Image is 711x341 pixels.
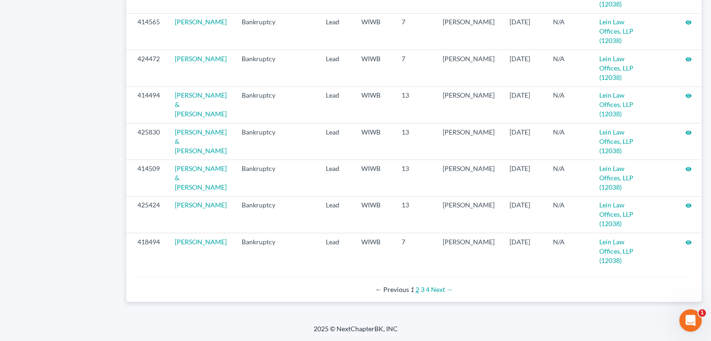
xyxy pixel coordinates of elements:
a: visibility [685,201,692,209]
a: Lein Law Offices, LLP (12038) [599,164,633,191]
span: 1 [698,309,706,317]
iframe: Intercom live chat [679,309,702,332]
td: WIWB [354,50,394,86]
a: visibility [685,55,692,63]
a: Lein Law Offices, LLP (12038) [599,55,633,81]
td: Bankruptcy [234,50,283,86]
td: 418494 [126,233,167,270]
td: [PERSON_NAME] [435,13,502,50]
td: 414494 [126,86,167,123]
td: WIWB [354,233,394,270]
td: Lead [318,233,354,270]
td: [PERSON_NAME] [435,50,502,86]
td: [PERSON_NAME] [435,160,502,196]
a: Page 3 [421,285,424,293]
a: visibility [685,128,692,136]
td: WIWB [354,123,394,159]
a: [PERSON_NAME] & [PERSON_NAME] [175,128,227,155]
a: Lein Law Offices, LLP (12038) [599,201,633,227]
a: [PERSON_NAME] & [PERSON_NAME] [175,164,227,191]
a: Page 4 [426,285,430,293]
td: N/A [546,233,592,270]
td: Lead [318,123,354,159]
td: 414509 [126,160,167,196]
td: N/A [546,123,592,159]
td: Bankruptcy [234,123,283,159]
td: 414565 [126,13,167,50]
td: [PERSON_NAME] [435,233,502,270]
a: Lein Law Offices, LLP (12038) [599,18,633,44]
i: visibility [685,239,692,246]
td: 7 [394,13,435,50]
a: visibility [685,18,692,26]
i: visibility [685,56,692,63]
span: Previous page [375,285,409,293]
td: 13 [394,160,435,196]
div: 2025 © NextChapterBK, INC [89,324,622,341]
i: visibility [685,19,692,26]
td: N/A [546,86,592,123]
a: visibility [685,164,692,172]
em: Page 1 [410,285,414,293]
td: WIWB [354,13,394,50]
td: 425424 [126,196,167,233]
i: visibility [685,166,692,172]
td: Bankruptcy [234,86,283,123]
td: Lead [318,196,354,233]
td: [PERSON_NAME] [435,196,502,233]
td: Lead [318,50,354,86]
td: 425830 [126,123,167,159]
td: 424472 [126,50,167,86]
td: [PERSON_NAME] [435,86,502,123]
td: 7 [394,233,435,270]
td: WIWB [354,196,394,233]
a: [PERSON_NAME] [175,201,227,209]
td: [DATE] [502,123,546,159]
td: Lead [318,86,354,123]
td: Lead [318,13,354,50]
div: Pagination [145,285,683,294]
a: Lein Law Offices, LLP (12038) [599,91,633,118]
td: [DATE] [502,50,546,86]
a: [PERSON_NAME] [175,238,227,246]
td: [DATE] [502,86,546,123]
td: N/A [546,13,592,50]
td: N/A [546,50,592,86]
td: [DATE] [502,196,546,233]
a: visibility [685,91,692,99]
td: Bankruptcy [234,196,283,233]
td: WIWB [354,160,394,196]
a: Page 2 [416,285,419,293]
td: [PERSON_NAME] [435,123,502,159]
i: visibility [685,92,692,99]
td: [DATE] [502,13,546,50]
i: visibility [685,202,692,209]
a: Lein Law Offices, LLP (12038) [599,128,633,155]
td: [DATE] [502,233,546,270]
td: Bankruptcy [234,160,283,196]
td: N/A [546,196,592,233]
td: 13 [394,123,435,159]
td: WIWB [354,86,394,123]
td: [DATE] [502,160,546,196]
a: [PERSON_NAME] & [PERSON_NAME] [175,91,227,118]
td: Bankruptcy [234,233,283,270]
td: 7 [394,50,435,86]
td: N/A [546,160,592,196]
a: [PERSON_NAME] [175,18,227,26]
td: 13 [394,86,435,123]
a: visibility [685,238,692,246]
a: [PERSON_NAME] [175,55,227,63]
a: Lein Law Offices, LLP (12038) [599,238,633,264]
td: Bankruptcy [234,13,283,50]
td: Lead [318,160,354,196]
td: 13 [394,196,435,233]
i: visibility [685,129,692,136]
a: Next page [431,285,453,293]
